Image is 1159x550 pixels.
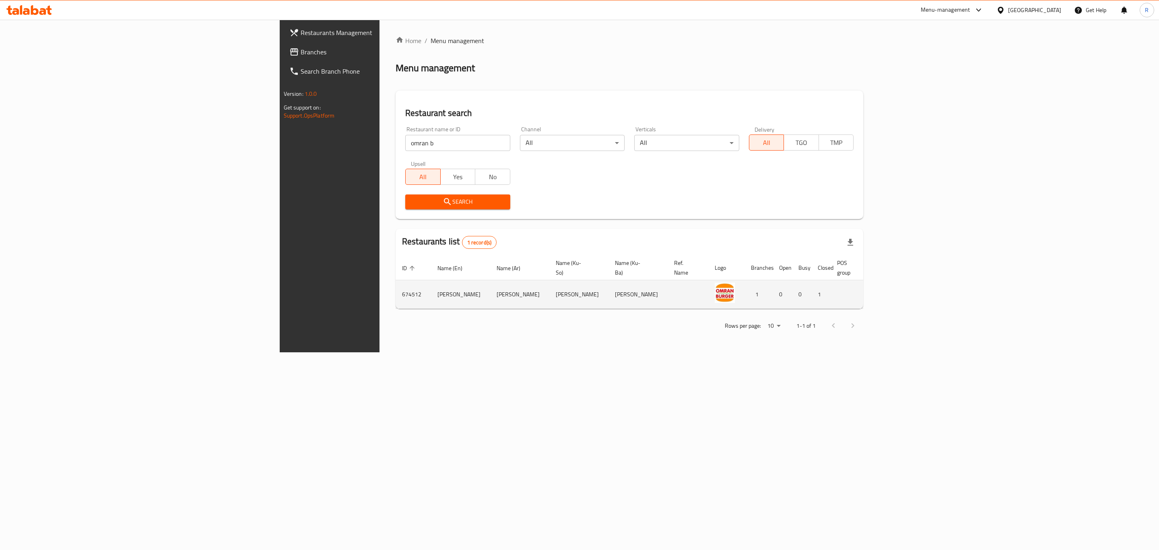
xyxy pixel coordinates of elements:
[674,258,699,277] span: Ref. Name
[634,135,739,151] div: All
[462,236,497,249] div: Total records count
[608,280,668,309] td: [PERSON_NAME]
[402,236,497,249] h2: Restaurants list
[1145,6,1149,14] span: R
[284,110,335,121] a: Support.OpsPlatform
[715,283,735,303] img: Omran Burger
[773,280,792,309] td: 0
[549,280,608,309] td: [PERSON_NAME]
[784,134,819,151] button: TGO
[755,126,775,132] label: Delivery
[478,171,507,183] span: No
[405,107,854,119] h2: Restaurant search
[301,66,467,76] span: Search Branch Phone
[444,171,472,183] span: Yes
[412,197,504,207] span: Search
[708,256,744,280] th: Logo
[796,321,816,331] p: 1-1 of 1
[301,47,467,57] span: Branches
[725,321,761,331] p: Rows per page:
[405,169,441,185] button: All
[396,36,863,45] nav: breadcrumb
[437,263,473,273] span: Name (En)
[1008,6,1061,14] div: [GEOGRAPHIC_DATA]
[411,161,426,166] label: Upsell
[475,169,510,185] button: No
[744,280,773,309] td: 1
[284,102,321,113] span: Get support on:
[283,62,473,81] a: Search Branch Phone
[921,5,970,15] div: Menu-management
[556,258,599,277] span: Name (Ku-So)
[615,258,658,277] span: Name (Ku-Ba)
[440,169,476,185] button: Yes
[520,135,625,151] div: All
[402,263,417,273] span: ID
[409,171,437,183] span: All
[753,137,781,149] span: All
[787,137,816,149] span: TGO
[497,263,531,273] span: Name (Ar)
[822,137,851,149] span: TMP
[284,89,303,99] span: Version:
[283,23,473,42] a: Restaurants Management
[792,280,811,309] td: 0
[462,239,497,246] span: 1 record(s)
[744,256,773,280] th: Branches
[811,280,831,309] td: 1
[405,135,510,151] input: Search for restaurant name or ID..
[819,134,854,151] button: TMP
[301,28,467,37] span: Restaurants Management
[841,233,860,252] div: Export file
[283,42,473,62] a: Branches
[490,280,549,309] td: [PERSON_NAME]
[837,258,861,277] span: POS group
[305,89,317,99] span: 1.0.0
[792,256,811,280] th: Busy
[811,256,831,280] th: Closed
[773,256,792,280] th: Open
[405,194,510,209] button: Search
[764,320,784,332] div: Rows per page:
[749,134,784,151] button: All
[396,256,940,309] table: enhanced table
